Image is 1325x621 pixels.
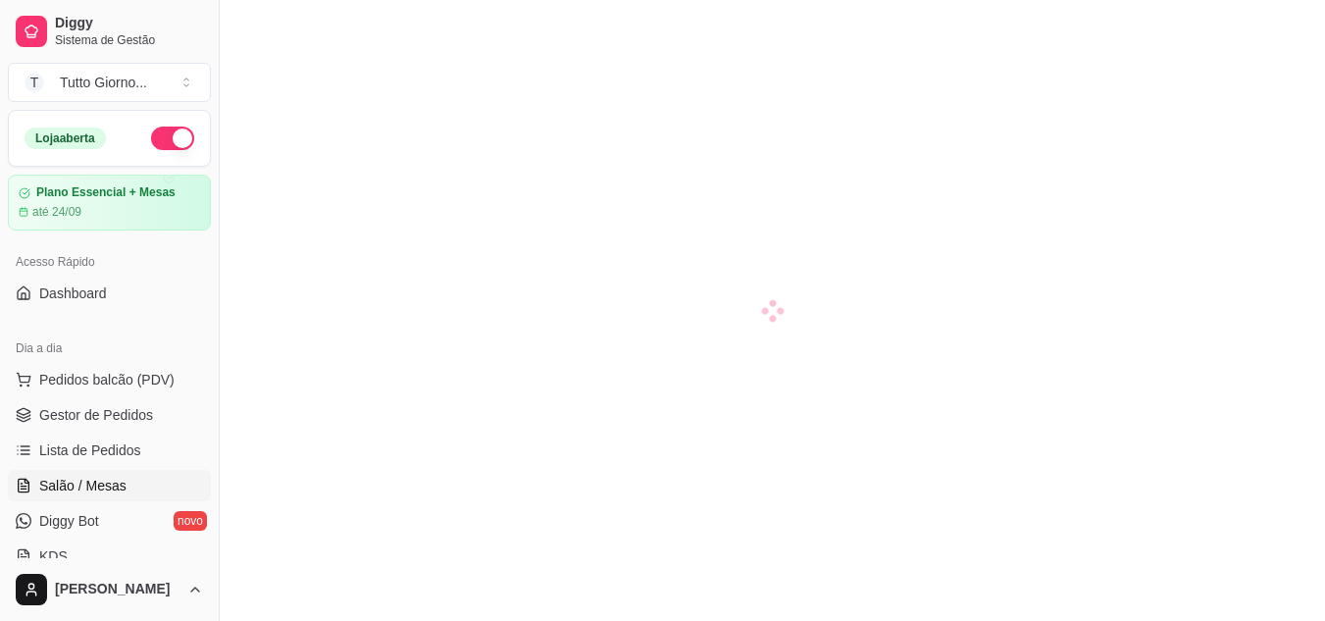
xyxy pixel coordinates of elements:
div: Acesso Rápido [8,246,211,278]
a: KDS [8,541,211,572]
span: Lista de Pedidos [39,440,141,460]
span: [PERSON_NAME] [55,581,179,598]
button: Pedidos balcão (PDV) [8,364,211,395]
span: Sistema de Gestão [55,32,203,48]
a: DiggySistema de Gestão [8,8,211,55]
span: KDS [39,546,68,566]
span: Pedidos balcão (PDV) [39,370,175,389]
article: até 24/09 [32,204,81,220]
div: Loja aberta [25,128,106,149]
span: Dashboard [39,284,107,303]
span: Gestor de Pedidos [39,405,153,425]
a: Plano Essencial + Mesasaté 24/09 [8,175,211,231]
button: Alterar Status [151,127,194,150]
button: Select a team [8,63,211,102]
a: Dashboard [8,278,211,309]
span: Diggy Bot [39,511,99,531]
span: Diggy [55,15,203,32]
a: Diggy Botnovo [8,505,211,537]
div: Tutto Giorno ... [60,73,147,92]
span: T [25,73,44,92]
a: Lista de Pedidos [8,435,211,466]
span: Salão / Mesas [39,476,127,495]
a: Gestor de Pedidos [8,399,211,431]
article: Plano Essencial + Mesas [36,185,176,200]
button: [PERSON_NAME] [8,566,211,613]
a: Salão / Mesas [8,470,211,501]
div: Dia a dia [8,333,211,364]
